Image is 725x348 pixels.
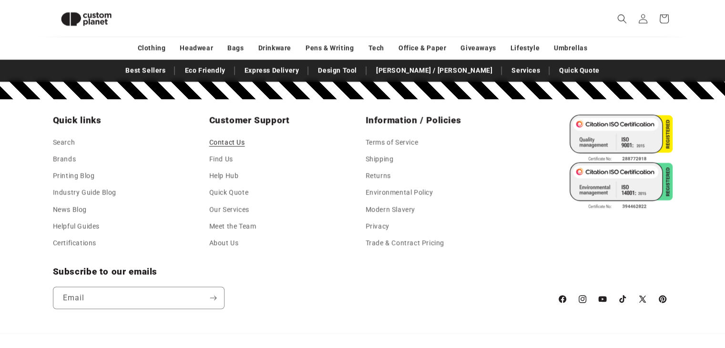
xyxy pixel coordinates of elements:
[121,62,170,79] a: Best Sellers
[554,62,604,79] a: Quick Quote
[366,136,419,151] a: Terms of Service
[53,167,95,184] a: Printing Blog
[209,201,249,218] a: Our Services
[227,40,244,56] a: Bags
[53,201,87,218] a: News Blog
[366,201,415,218] a: Modern Slavery
[53,184,116,201] a: Industry Guide Blog
[209,218,256,235] a: Meet the Team
[366,218,389,235] a: Privacy
[366,235,444,251] a: Trade & Contract Pricing
[209,235,239,251] a: About Us
[507,62,545,79] a: Services
[209,136,245,151] a: Contact Us
[570,114,673,162] img: ISO 9001 Certified
[366,184,433,201] a: Environmental Policy
[554,40,587,56] a: Umbrellas
[240,62,304,79] a: Express Delivery
[306,40,354,56] a: Pens & Writing
[180,62,230,79] a: Eco Friendly
[398,40,446,56] a: Office & Paper
[209,151,233,167] a: Find Us
[511,40,540,56] a: Lifestyle
[460,40,496,56] a: Giveaways
[258,40,291,56] a: Drinkware
[180,40,213,56] a: Headwear
[203,287,224,309] button: Subscribe
[209,114,360,126] h2: Customer Support
[366,167,391,184] a: Returns
[368,40,384,56] a: Tech
[366,114,516,126] h2: Information / Policies
[366,151,394,167] a: Shipping
[209,167,239,184] a: Help Hub
[612,8,633,29] summary: Search
[53,235,96,251] a: Certifications
[209,184,249,201] a: Quick Quote
[570,162,673,210] img: ISO 14001 Certified
[53,218,100,235] a: Helpful Guides
[53,136,75,151] a: Search
[371,62,497,79] a: [PERSON_NAME] / [PERSON_NAME]
[53,151,76,167] a: Brands
[566,245,725,348] iframe: Chat Widget
[138,40,166,56] a: Clothing
[313,62,362,79] a: Design Tool
[53,266,548,277] h2: Subscribe to our emails
[53,4,120,34] img: Custom Planet
[53,114,204,126] h2: Quick links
